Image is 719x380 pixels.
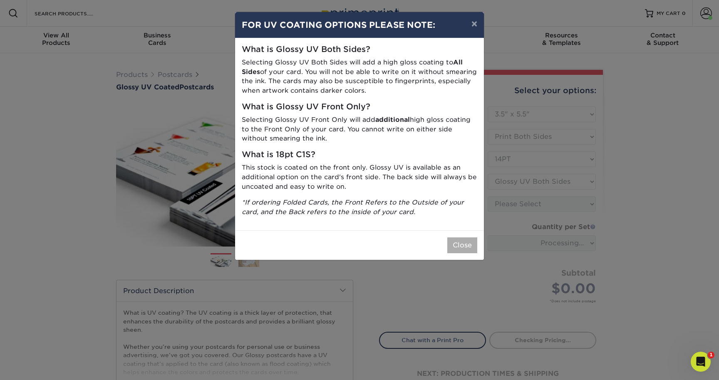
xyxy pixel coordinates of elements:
strong: All Sides [242,58,463,76]
button: × [465,12,484,35]
button: Close [447,237,477,253]
strong: additional [375,116,410,123]
i: *If ordering Folded Cards, the Front Refers to the Outside of your card, and the Back refers to t... [242,198,464,216]
iframe: Intercom live chat [691,352,711,372]
h5: What is Glossy UV Both Sides? [242,45,477,54]
h5: What is 18pt C1S? [242,150,477,160]
h5: What is Glossy UV Front Only? [242,102,477,112]
p: This stock is coated on the front only. Glossy UV is available as an additional option on the car... [242,163,477,191]
span: 1 [708,352,714,358]
h4: FOR UV COATING OPTIONS PLEASE NOTE: [242,19,477,31]
p: Selecting Glossy UV Front Only will add high gloss coating to the Front Only of your card. You ca... [242,115,477,143]
p: Selecting Glossy UV Both Sides will add a high gloss coating to of your card. You will not be abl... [242,58,477,96]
